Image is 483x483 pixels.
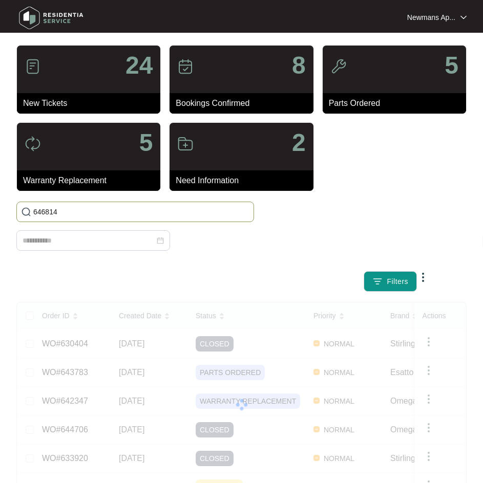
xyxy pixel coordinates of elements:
[387,276,408,287] span: Filters
[177,136,194,152] img: icon
[125,53,153,78] p: 24
[329,97,466,109] p: Parts Ordered
[21,207,31,217] img: search-icon
[23,174,160,187] p: Warranty Replacement
[372,276,383,287] img: filter icon
[23,97,160,109] p: New Tickets
[407,12,455,23] p: Newmans Ap...
[177,58,194,75] img: icon
[292,53,306,78] p: 8
[25,58,41,75] img: icon
[364,271,417,292] button: filter iconFilters
[417,271,429,283] img: dropdown arrow
[25,136,41,152] img: icon
[460,15,467,20] img: dropdown arrow
[15,3,87,33] img: residentia service logo
[33,206,249,217] input: Search by Order Id, Assignee Name, Customer Name, Brand and Model
[139,130,153,155] p: 5
[330,58,347,75] img: icon
[176,174,313,187] p: Need Information
[445,53,458,78] p: 5
[292,130,306,155] p: 2
[176,97,313,109] p: Bookings Confirmed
